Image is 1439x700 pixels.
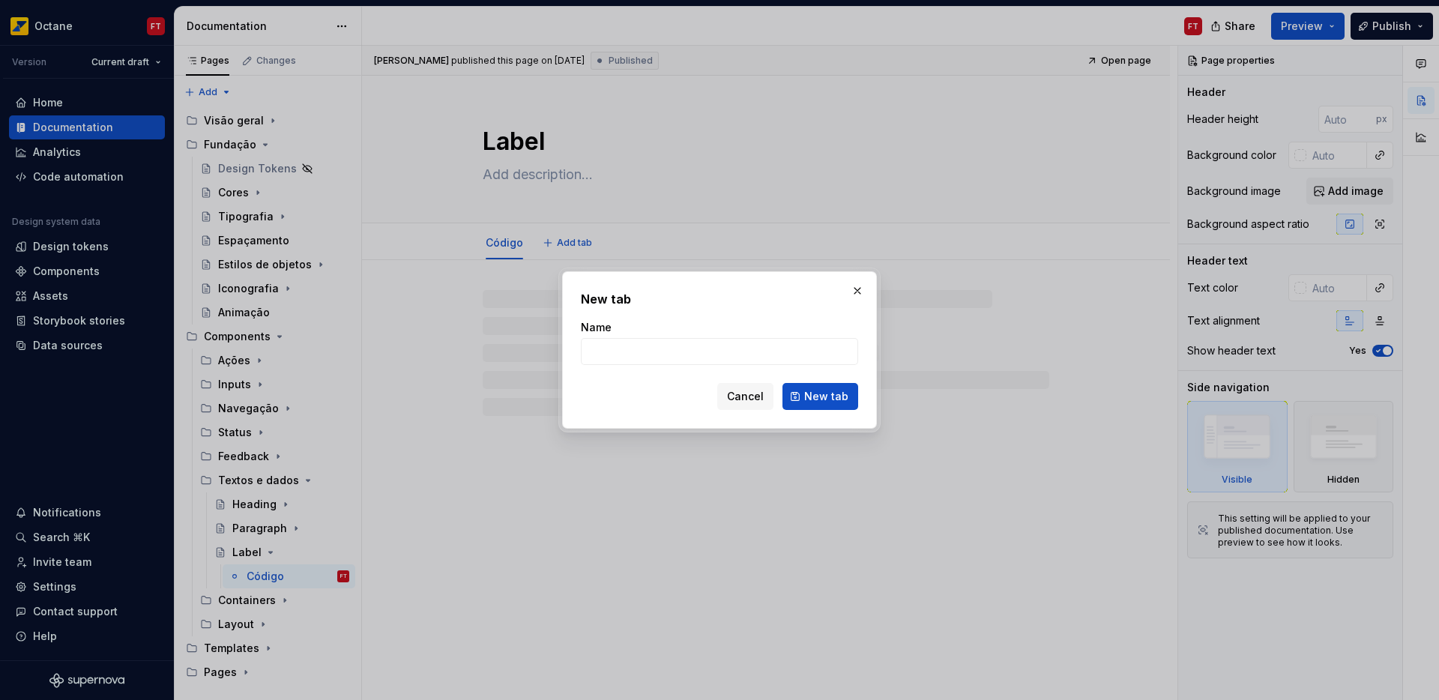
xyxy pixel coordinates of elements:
button: New tab [782,383,858,410]
button: Cancel [717,383,773,410]
label: Name [581,320,612,335]
span: New tab [804,389,848,404]
h2: New tab [581,290,858,308]
span: Cancel [727,389,764,404]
